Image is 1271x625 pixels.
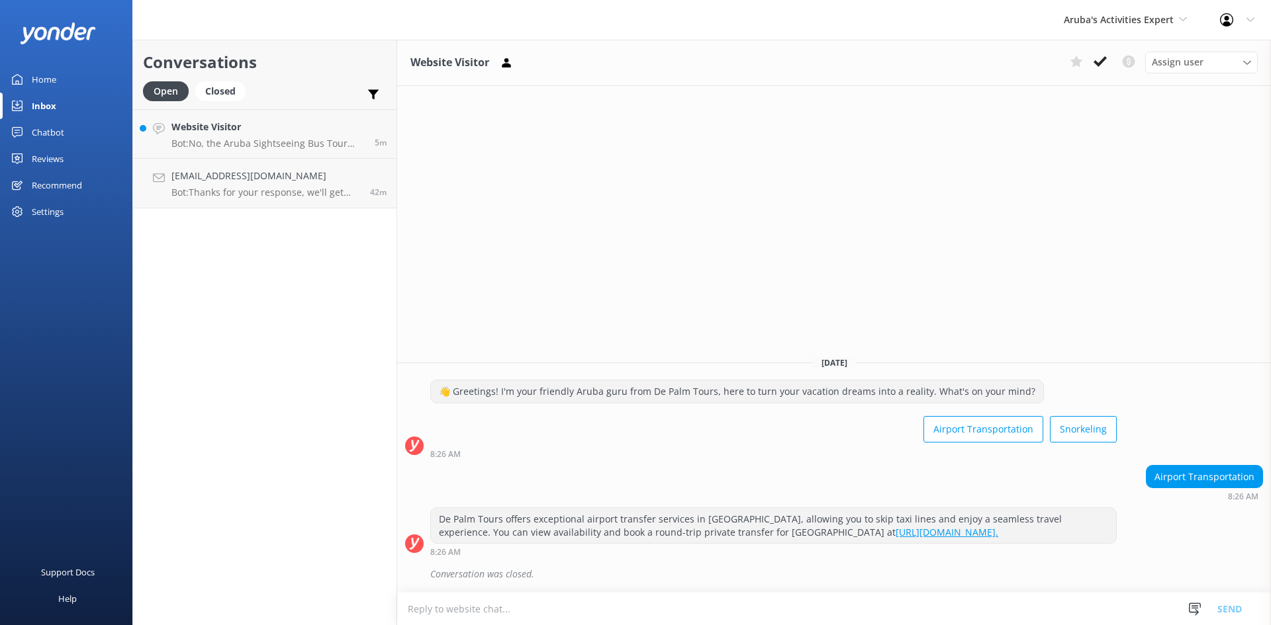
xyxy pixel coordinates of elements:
a: [EMAIL_ADDRESS][DOMAIN_NAME]Bot:Thanks for your response, we'll get back to you as soon as we can... [133,159,397,208]
a: Website VisitorBot:No, the Aruba Sightseeing Bus Tour does not stop at the [GEOGRAPHIC_DATA]. It ... [133,109,397,159]
div: Airport Transportation [1147,466,1262,488]
h4: [EMAIL_ADDRESS][DOMAIN_NAME] [171,169,360,183]
div: Conversation was closed. [430,563,1263,585]
p: Bot: Thanks for your response, we'll get back to you as soon as we can during opening hours. [171,187,360,198]
span: Sep 19 2025 09:55am (UTC -04:00) America/Caracas [375,137,387,148]
span: Sep 19 2025 09:18am (UTC -04:00) America/Caracas [370,187,387,198]
div: Open [143,81,189,101]
div: Sep 19 2025 08:26am (UTC -04:00) America/Caracas [1146,491,1263,501]
a: Closed [195,83,252,98]
div: Assign User [1145,52,1258,73]
span: [DATE] [814,357,855,368]
div: Home [32,66,56,93]
strong: 8:26 AM [430,548,461,556]
div: Recommend [32,172,82,198]
div: Support Docs [41,559,95,585]
div: Settings [32,198,64,225]
h3: Website Visitor [410,54,489,71]
button: Airport Transportation [923,416,1043,442]
h2: Conversations [143,50,387,75]
img: yonder-white-logo.png [20,22,96,44]
div: 👋 Greetings! I'm your friendly Aruba guru from De Palm Tours, here to turn your vacation dreams i... [431,380,1043,403]
div: Chatbot [32,119,64,146]
button: Snorkeling [1050,416,1117,442]
span: Assign user [1152,55,1203,69]
a: Open [143,83,195,98]
div: Sep 19 2025 08:26am (UTC -04:00) America/Caracas [430,449,1117,458]
h4: Website Visitor [171,120,365,134]
div: 2025-09-19T13:40:47.340 [405,563,1263,585]
div: Reviews [32,146,64,172]
div: Sep 19 2025 08:26am (UTC -04:00) America/Caracas [430,547,1117,556]
div: Closed [195,81,246,101]
div: Inbox [32,93,56,119]
strong: 8:26 AM [430,450,461,458]
strong: 8:26 AM [1228,493,1258,501]
a: [URL][DOMAIN_NAME]. [896,526,998,538]
div: De Palm Tours offers exceptional airport transfer services in [GEOGRAPHIC_DATA], allowing you to ... [431,508,1116,543]
p: Bot: No, the Aruba Sightseeing Bus Tour does not stop at the [GEOGRAPHIC_DATA]. It stops at The [... [171,138,365,149]
div: Help [58,585,77,612]
span: Aruba's Activities Expert [1064,13,1174,26]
